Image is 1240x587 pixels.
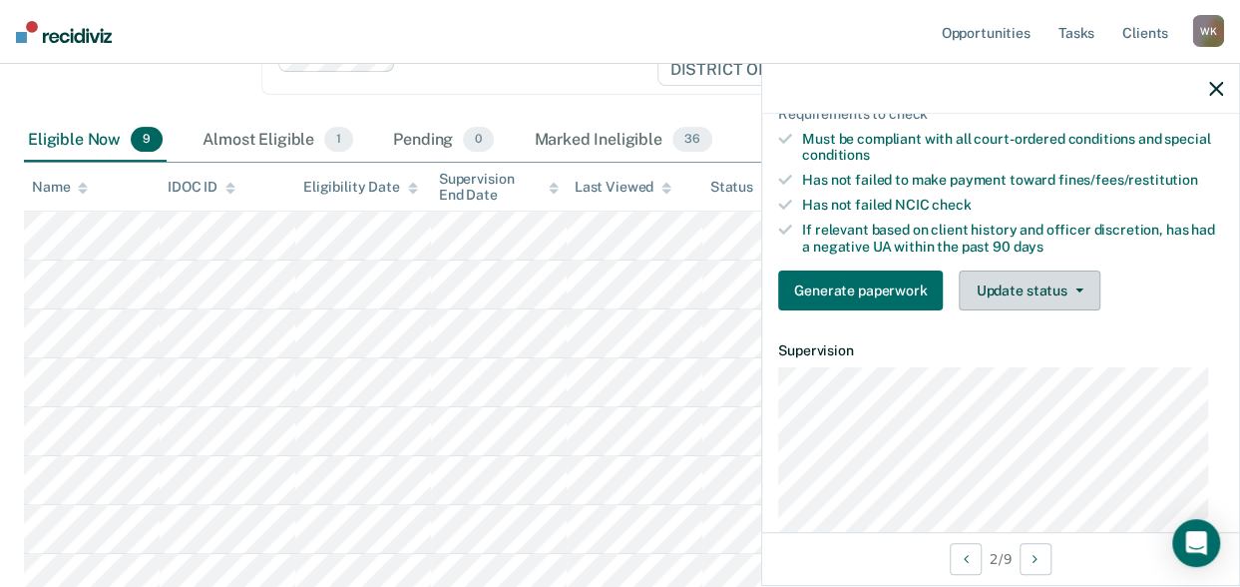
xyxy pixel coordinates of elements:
[1058,172,1198,188] span: fines/fees/restitution
[530,119,715,163] div: Marked Ineligible
[439,171,559,205] div: Supervision End Date
[657,54,1016,86] span: DISTRICT OFFICE 5, [GEOGRAPHIC_DATA]
[950,543,982,575] button: Previous Opportunity
[1013,239,1042,255] span: days
[672,127,712,153] span: 36
[32,179,88,196] div: Name
[802,147,870,163] span: conditions
[463,127,494,153] span: 0
[778,271,943,310] button: Generate paperwork
[802,197,1223,214] div: Has not failed NCIC
[802,172,1223,189] div: Has not failed to make payment toward
[778,106,1223,123] div: Requirements to check
[778,342,1223,359] dt: Supervision
[16,21,112,43] img: Recidiviz
[575,179,671,196] div: Last Viewed
[932,197,971,213] span: check
[959,271,1099,310] button: Update status
[1020,543,1051,575] button: Next Opportunity
[199,119,357,163] div: Almost Eligible
[802,131,1223,165] div: Must be compliant with all court-ordered conditions and special
[389,119,498,163] div: Pending
[303,179,418,196] div: Eligibility Date
[778,271,951,310] a: Navigate to form link
[1172,519,1220,567] div: Open Intercom Messenger
[1192,15,1224,47] div: W K
[324,127,353,153] span: 1
[802,222,1223,256] div: If relevant based on client history and officer discretion, has had a negative UA within the past 90
[131,127,163,153] span: 9
[24,119,167,163] div: Eligible Now
[168,179,235,196] div: IDOC ID
[710,179,753,196] div: Status
[762,532,1239,585] div: 2 / 9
